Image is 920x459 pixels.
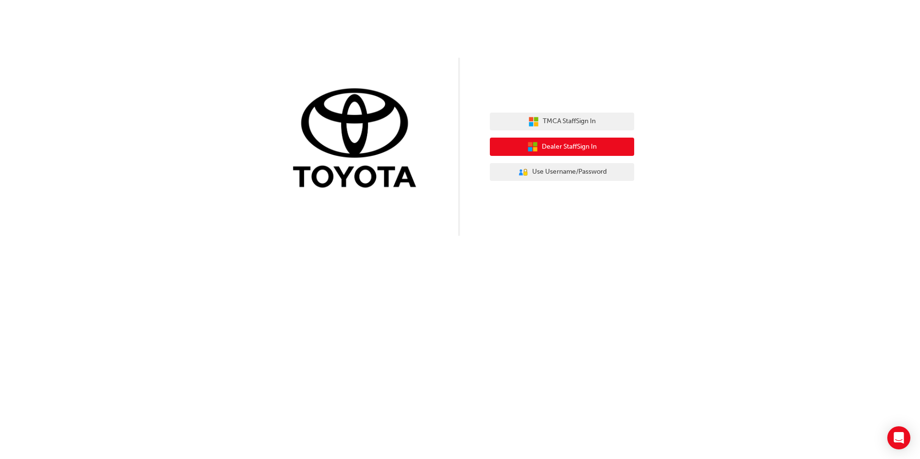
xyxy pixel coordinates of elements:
[490,163,634,181] button: Use Username/Password
[532,166,607,178] span: Use Username/Password
[542,141,597,153] span: Dealer Staff Sign In
[543,116,596,127] span: TMCA Staff Sign In
[887,426,910,449] div: Open Intercom Messenger
[286,86,430,192] img: Trak
[490,138,634,156] button: Dealer StaffSign In
[490,113,634,131] button: TMCA StaffSign In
